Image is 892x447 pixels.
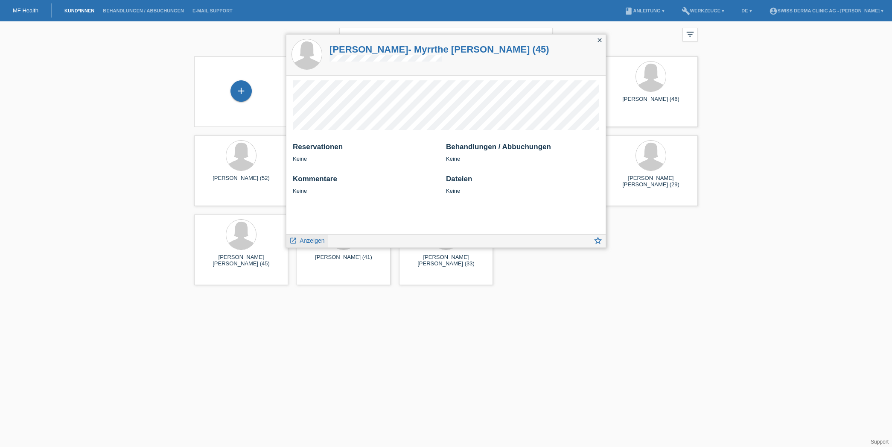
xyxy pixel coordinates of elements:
i: book [624,7,633,15]
h2: Kommentare [293,175,440,188]
a: DE ▾ [737,8,756,13]
input: Suche... [339,28,553,48]
h2: Reservationen [293,143,440,156]
div: [PERSON_NAME] [PERSON_NAME] (33) [406,254,486,268]
a: launch Anzeigen [289,235,325,245]
h2: Behandlungen / Abbuchungen [446,143,599,156]
div: [PERSON_NAME] (46) [611,96,691,109]
a: MF Health [13,7,38,14]
a: Support [871,439,889,445]
a: star_border [593,237,603,247]
a: account_circleSwiss Derma Clinic AG - [PERSON_NAME] ▾ [765,8,888,13]
i: account_circle [769,7,778,15]
a: Behandlungen / Abbuchungen [99,8,188,13]
div: Keine [293,143,440,162]
span: Anzeigen [300,237,324,244]
div: [PERSON_NAME] [PERSON_NAME] (45) [201,254,281,268]
i: build [682,7,690,15]
a: Kund*innen [60,8,99,13]
a: [PERSON_NAME]- Myrrthe [PERSON_NAME] (45) [329,44,549,55]
div: Keine [446,175,599,194]
i: close [596,37,603,44]
i: filter_list [685,29,695,39]
i: launch [289,237,297,244]
div: Keine [446,143,599,162]
a: bookAnleitung ▾ [620,8,668,13]
a: E-Mail Support [188,8,237,13]
div: [PERSON_NAME] [PERSON_NAME] (29) [611,175,691,188]
div: Kund*in hinzufügen [231,84,251,98]
div: [PERSON_NAME] (52) [201,175,281,188]
h2: Dateien [446,175,599,188]
div: Keine [293,175,440,194]
div: [PERSON_NAME] (41) [303,254,384,268]
i: star_border [593,236,603,245]
a: buildWerkzeuge ▾ [677,8,729,13]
